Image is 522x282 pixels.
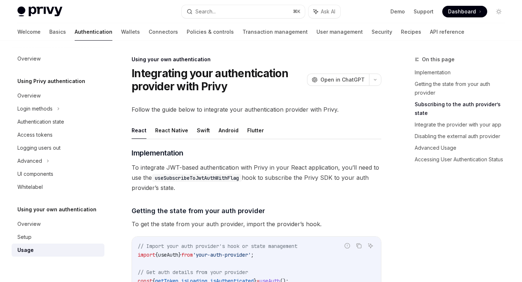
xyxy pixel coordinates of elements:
div: Logging users out [17,144,61,152]
span: Open in ChatGPT [320,76,365,83]
a: Disabling the external auth provider [415,130,510,142]
a: Overview [12,52,104,65]
span: ⌘ K [293,9,301,14]
a: Policies & controls [187,23,234,41]
button: React [132,122,146,139]
span: Dashboard [448,8,476,15]
span: Ask AI [321,8,335,15]
span: Follow the guide below to integrate your authentication provider with Privy. [132,104,381,115]
a: Overview [12,89,104,102]
span: To get the state from your auth provider, import the provider’s hook. [132,219,381,229]
div: Using your own authentication [132,56,381,63]
button: Copy the contents from the code block [354,241,364,250]
a: Recipes [401,23,421,41]
button: Flutter [247,122,264,139]
a: Getting the state from your auth provider [415,78,510,99]
a: Support [414,8,434,15]
a: Wallets [121,23,140,41]
button: Ask AI [366,241,375,250]
a: Security [372,23,392,41]
div: Access tokens [17,130,53,139]
a: Subscribing to the auth provider’s state [415,99,510,119]
button: Report incorrect code [343,241,352,250]
div: Advanced [17,157,42,165]
div: Setup [17,233,32,241]
a: Accessing User Authentication Status [415,154,510,165]
div: UI components [17,170,53,178]
a: API reference [430,23,464,41]
a: Authentication [75,23,112,41]
button: Android [219,122,239,139]
a: Implementation [415,67,510,78]
div: Whitelabel [17,183,43,191]
div: Login methods [17,104,53,113]
button: Search...⌘K [182,5,304,18]
a: Advanced Usage [415,142,510,154]
h5: Using your own authentication [17,205,96,214]
div: Overview [17,91,41,100]
a: Overview [12,217,104,231]
h5: Using Privy authentication [17,77,85,86]
a: Basics [49,23,66,41]
span: import [138,252,155,258]
a: User management [316,23,363,41]
span: ; [251,252,254,258]
a: Connectors [149,23,178,41]
a: Dashboard [442,6,487,17]
button: Ask AI [308,5,340,18]
button: Toggle dark mode [493,6,505,17]
a: Transaction management [243,23,308,41]
button: Swift [197,122,210,139]
span: On this page [422,55,455,64]
div: Usage [17,246,34,254]
div: Authentication state [17,117,64,126]
a: Setup [12,231,104,244]
span: Implementation [132,148,183,158]
span: } [178,252,181,258]
a: UI components [12,167,104,181]
h1: Integrating your authentication provider with Privy [132,67,304,93]
a: Demo [390,8,405,15]
div: Overview [17,54,41,63]
span: useAuth [158,252,178,258]
a: Logging users out [12,141,104,154]
a: Welcome [17,23,41,41]
span: { [155,252,158,258]
span: from [181,252,193,258]
a: Authentication state [12,115,104,128]
span: // Get auth details from your provider [138,269,248,275]
img: light logo [17,7,62,17]
a: Integrate the provider with your app [415,119,510,130]
code: useSubscribeToJwtAuthWithFlag [152,174,242,182]
div: Search... [195,7,216,16]
a: Usage [12,244,104,257]
span: 'your-auth-provider' [193,252,251,258]
div: Overview [17,220,41,228]
span: To integrate JWT-based authentication with Privy in your React application, you’ll need to use th... [132,162,381,193]
span: // Import your auth provider's hook or state management [138,243,297,249]
button: React Native [155,122,188,139]
span: Getting the state from your auth provider [132,206,265,216]
a: Whitelabel [12,181,104,194]
button: Open in ChatGPT [307,74,369,86]
a: Access tokens [12,128,104,141]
